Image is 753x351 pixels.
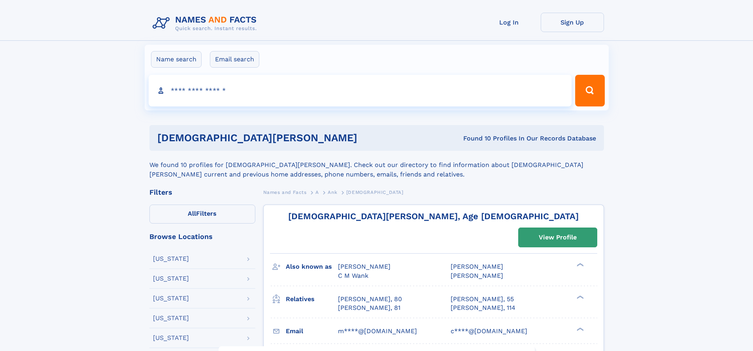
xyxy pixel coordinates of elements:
[315,190,319,195] span: A
[153,275,189,282] div: [US_STATE]
[338,304,400,312] a: [PERSON_NAME], 81
[338,295,402,304] a: [PERSON_NAME], 80
[575,75,604,106] button: Search Button
[328,187,337,197] a: Ank
[338,263,391,270] span: [PERSON_NAME]
[477,13,541,32] a: Log In
[575,326,584,332] div: ❯
[519,228,597,247] a: View Profile
[451,304,515,312] a: [PERSON_NAME], 114
[328,190,337,195] span: Ank
[315,187,319,197] a: A
[286,292,338,306] h3: Relatives
[149,233,255,240] div: Browse Locations
[149,13,263,34] img: Logo Names and Facts
[575,294,584,300] div: ❯
[263,187,307,197] a: Names and Facts
[451,272,503,279] span: [PERSON_NAME]
[151,51,202,68] label: Name search
[149,205,255,224] label: Filters
[541,13,604,32] a: Sign Up
[575,262,584,268] div: ❯
[153,335,189,341] div: [US_STATE]
[346,190,404,195] span: [DEMOGRAPHIC_DATA]
[149,189,255,196] div: Filters
[338,272,368,279] span: C M Wank
[451,263,503,270] span: [PERSON_NAME]
[286,260,338,273] h3: Also known as
[410,134,596,143] div: Found 10 Profiles In Our Records Database
[286,324,338,338] h3: Email
[188,210,196,217] span: All
[451,295,514,304] a: [PERSON_NAME], 55
[149,151,604,179] div: We found 10 profiles for [DEMOGRAPHIC_DATA][PERSON_NAME]. Check out our directory to find informa...
[288,211,579,221] a: [DEMOGRAPHIC_DATA][PERSON_NAME], Age [DEMOGRAPHIC_DATA]
[153,315,189,321] div: [US_STATE]
[153,295,189,302] div: [US_STATE]
[153,256,189,262] div: [US_STATE]
[149,75,572,106] input: search input
[539,228,577,247] div: View Profile
[157,133,410,143] h1: [DEMOGRAPHIC_DATA][PERSON_NAME]
[210,51,259,68] label: Email search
